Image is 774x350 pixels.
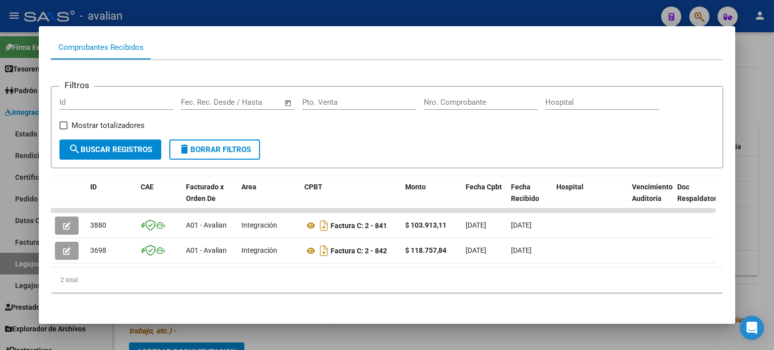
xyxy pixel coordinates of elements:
[331,222,387,230] strong: Factura C: 2 - 841
[241,183,256,191] span: Area
[466,246,486,254] span: [DATE]
[740,316,764,340] div: Open Intercom Messenger
[556,183,584,191] span: Hospital
[72,119,145,131] span: Mostrar totalizadores
[90,183,97,191] span: ID
[186,183,224,202] span: Facturado x Orden De
[405,221,446,229] strong: $ 103.913,11
[507,176,552,221] datatable-header-cell: Fecha Recibido
[552,176,628,221] datatable-header-cell: Hospital
[677,183,723,202] span: Doc Respaldatoria
[182,176,237,221] datatable-header-cell: Facturado x Orden De
[673,176,734,221] datatable-header-cell: Doc Respaldatoria
[511,246,532,254] span: [DATE]
[466,183,502,191] span: Fecha Cpbt
[317,243,331,259] i: Descargar documento
[511,183,539,202] span: Fecha Recibido
[90,246,106,254] span: 3698
[59,79,94,92] h3: Filtros
[405,246,446,254] strong: $ 118.757,84
[186,221,227,229] span: A01 - Avalian
[241,246,277,254] span: Integración
[86,176,137,221] datatable-header-cell: ID
[282,97,294,109] button: Open calendar
[69,145,152,154] span: Buscar Registros
[304,183,322,191] span: CPBT
[462,176,507,221] datatable-header-cell: Fecha Cpbt
[178,145,251,154] span: Borrar Filtros
[90,221,106,229] span: 3880
[58,42,144,53] div: Comprobantes Recibidos
[405,183,426,191] span: Monto
[300,176,401,221] datatable-header-cell: CPBT
[632,183,673,202] span: Vencimiento Auditoría
[69,143,81,155] mat-icon: search
[241,221,277,229] span: Integración
[141,183,154,191] span: CAE
[186,246,227,254] span: A01 - Avalian
[169,139,260,160] button: Borrar Filtros
[401,176,462,221] datatable-header-cell: Monto
[59,139,161,160] button: Buscar Registros
[317,218,331,234] i: Descargar documento
[178,143,190,155] mat-icon: delete
[466,221,486,229] span: [DATE]
[51,267,723,293] div: 2 total
[331,247,387,255] strong: Factura C: 2 - 842
[223,98,272,107] input: End date
[628,176,673,221] datatable-header-cell: Vencimiento Auditoría
[137,176,182,221] datatable-header-cell: CAE
[511,221,532,229] span: [DATE]
[237,176,300,221] datatable-header-cell: Area
[181,98,214,107] input: Start date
